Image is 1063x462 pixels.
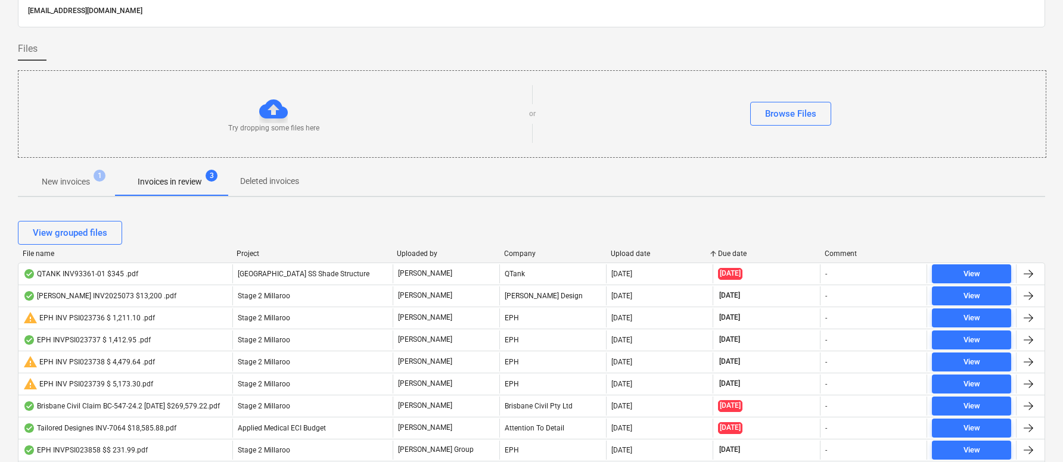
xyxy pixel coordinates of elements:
div: Company [504,249,602,258]
div: Brisbane Civil Pty Ltd [499,397,606,416]
div: OCR finished [23,335,35,345]
span: warning [23,377,38,391]
div: EPH INVPSI023737 $ 1,412.95 .pdf [23,335,151,345]
span: Cedar Creek SS Shade Structure [238,270,369,278]
button: View [932,330,1011,349]
div: EPH INV PSI023736 $ 1,211.10 .pdf [23,311,155,325]
span: Applied Medical ECI Budget [238,424,326,432]
div: View grouped files [33,225,107,241]
p: Try dropping some files here [228,123,319,133]
button: Browse Files [750,102,831,126]
span: [DATE] [718,268,742,279]
span: Stage 2 Millaroo [238,402,290,410]
div: [DATE] [611,292,632,300]
div: EPH [499,441,606,460]
div: OCR finished [23,269,35,279]
div: [PERSON_NAME] INV2025073 $13,200 .pdf [23,291,176,301]
div: View [963,267,980,281]
div: Project [237,249,387,258]
div: EPH [499,374,606,394]
p: New invoices [42,176,90,188]
div: Brisbane Civil Claim BC-547-24.2 [DATE] $269,579.22.pdf [23,401,220,411]
div: View [963,333,980,347]
div: - [825,380,827,388]
div: View [963,355,980,369]
p: [PERSON_NAME] [398,423,452,433]
div: Upload date [611,249,708,258]
div: View [963,311,980,325]
span: [DATE] [718,291,741,301]
span: Files [18,42,38,56]
p: [PERSON_NAME] Group [398,445,474,455]
div: - [825,424,827,432]
div: EPH [499,352,606,372]
span: [DATE] [718,379,741,389]
button: View [932,286,1011,305]
iframe: Chat Widget [1003,405,1063,462]
p: [PERSON_NAME] [398,313,452,323]
div: Browse Files [765,106,816,121]
div: EPH INV PSI023739 $ 5,173.30.pdf [23,377,153,391]
div: [DATE] [611,336,632,344]
div: [DATE] [611,424,632,432]
div: EPH INVPSI023858 $$ 231.99.pdf [23,445,148,455]
span: Stage 2 Millaroo [238,446,290,454]
div: [DATE] [611,380,632,388]
span: 3 [206,170,217,182]
div: - [825,314,827,322]
p: [PERSON_NAME] [398,401,452,411]
div: OCR finished [23,401,35,411]
div: [DATE] [611,402,632,410]
div: View [963,444,980,457]
span: Stage 2 Millaroo [238,314,290,322]
div: File name [23,249,227,258]
div: View [963,422,980,435]
button: View [932,419,1011,438]
div: [DATE] [611,314,632,322]
div: - [825,336,827,344]
p: [PERSON_NAME] [398,291,452,301]
div: Tailored Designes INV-7064 $18,585.88.pdf [23,423,176,433]
p: [EMAIL_ADDRESS][DOMAIN_NAME] [28,5,1035,17]
span: [DATE] [718,422,742,433]
p: or [529,109,536,119]
button: View grouped files [18,221,122,245]
div: Attention To Detail [499,419,606,438]
div: EPH [499,330,606,349]
span: warning [23,355,38,369]
div: - [825,270,827,278]
div: - [825,402,827,410]
div: OCR finished [23,291,35,301]
div: [DATE] [611,446,632,454]
span: Stage 2 Millaroo [238,380,290,388]
span: [DATE] [718,400,742,411]
p: [PERSON_NAME] [398,357,452,367]
div: [DATE] [611,358,632,366]
span: [DATE] [718,357,741,367]
span: Stage 2 Millaroo [238,336,290,344]
div: View [963,399,980,413]
div: Try dropping some files hereorBrowse Files [18,70,1046,158]
div: View [963,289,980,303]
div: [PERSON_NAME] Design [499,286,606,305]
p: Deleted invoices [240,175,299,188]
div: Due date [718,249,816,258]
div: OCR finished [23,423,35,433]
div: EPH INV PSI023738 $ 4,479.64 .pdf [23,355,155,369]
button: View [932,441,1011,460]
span: [DATE] [718,335,741,345]
p: Invoices in review [138,176,202,188]
div: QTANK INV93361-01 $345 .pdf [23,269,138,279]
button: View [932,264,1011,283]
span: [DATE] [718,445,741,455]
div: Comment [825,249,922,258]
p: [PERSON_NAME] [398,335,452,345]
button: View [932,374,1011,394]
button: View [932,308,1011,327]
p: [PERSON_NAME] [398,379,452,389]
button: View [932,397,1011,416]
button: View [932,352,1011,372]
span: warning [23,311,38,325]
div: QTank [499,264,606,283]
